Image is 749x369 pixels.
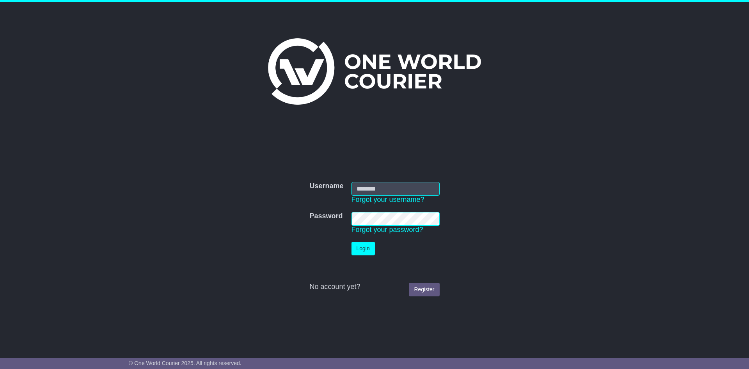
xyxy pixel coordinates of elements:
label: Password [309,212,343,221]
a: Forgot your password? [351,226,423,234]
a: Forgot your username? [351,196,424,203]
img: One World [268,38,481,105]
button: Login [351,242,375,255]
div: No account yet? [309,283,439,291]
a: Register [409,283,439,296]
span: © One World Courier 2025. All rights reserved. [129,360,241,366]
label: Username [309,182,343,191]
